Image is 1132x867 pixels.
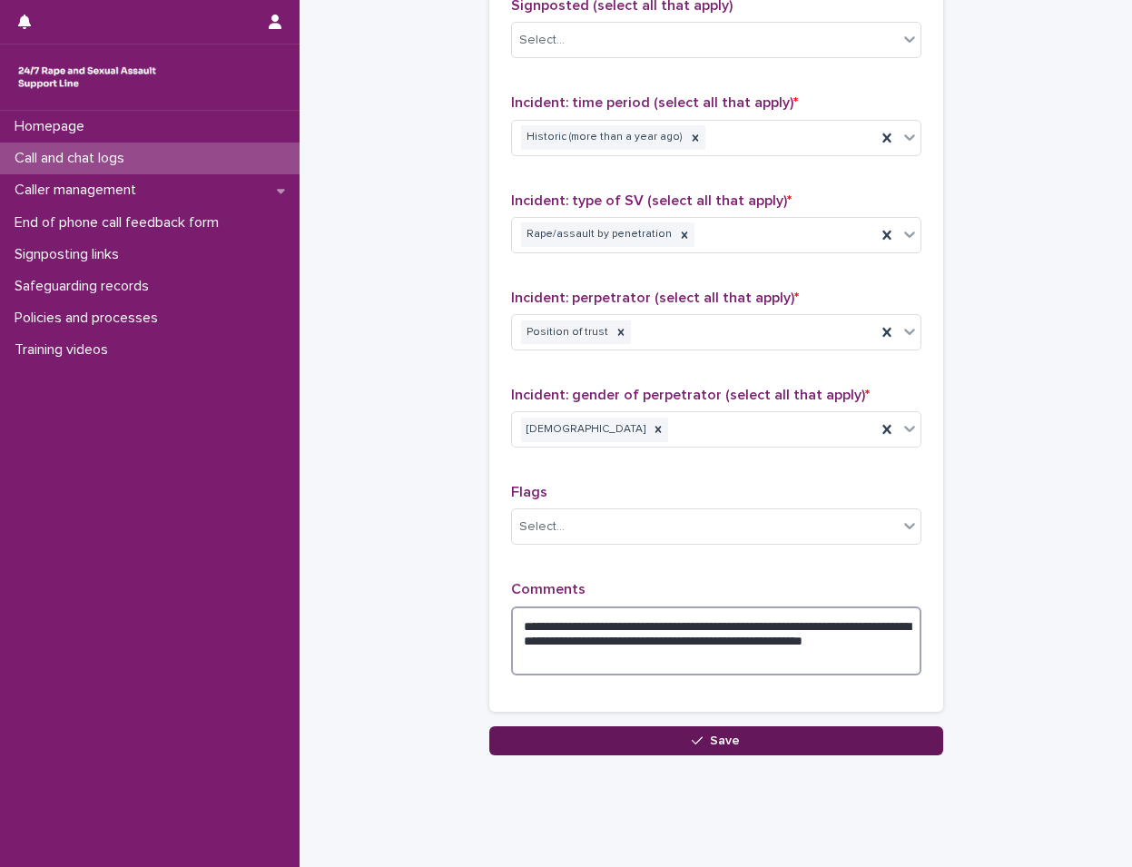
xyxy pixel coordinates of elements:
p: Policies and processes [7,310,172,327]
span: Save [710,734,740,747]
p: Caller management [7,182,151,199]
p: Signposting links [7,246,133,263]
div: Historic (more than a year ago) [521,125,685,150]
span: Incident: perpetrator (select all that apply) [511,291,799,305]
p: Safeguarding records [7,278,163,295]
span: Incident: gender of perpetrator (select all that apply) [511,388,870,402]
div: Select... [519,31,565,50]
span: Flags [511,485,547,499]
p: End of phone call feedback form [7,214,233,232]
p: Call and chat logs [7,150,139,167]
span: Incident: time period (select all that apply) [511,95,798,110]
div: Position of trust [521,320,611,345]
span: Incident: type of SV (select all that apply) [511,193,792,208]
div: Rape/assault by penetration [521,222,674,247]
img: rhQMoQhaT3yELyF149Cw [15,59,160,95]
p: Homepage [7,118,99,135]
span: Comments [511,582,586,596]
div: Select... [519,517,565,537]
button: Save [489,726,943,755]
div: [DEMOGRAPHIC_DATA] [521,418,648,442]
p: Training videos [7,341,123,359]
